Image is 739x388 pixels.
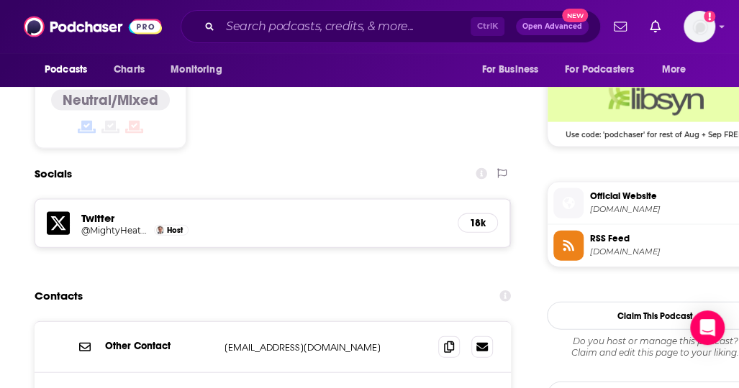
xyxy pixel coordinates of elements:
[225,341,415,354] p: [EMAIL_ADDRESS][DOMAIN_NAME]
[704,11,715,22] svg: Add a profile image
[167,226,183,235] span: Host
[644,14,666,39] a: Show notifications dropdown
[471,17,504,36] span: Ctrl K
[652,56,704,83] button: open menu
[516,18,589,35] button: Open AdvancedNew
[181,10,601,43] div: Search podcasts, credits, & more...
[35,56,106,83] button: open menu
[684,11,715,42] span: Logged in as AtriaBooks
[156,226,164,234] img: Andrew Heaton
[171,60,222,80] span: Monitoring
[45,60,87,80] span: Podcasts
[608,14,633,39] a: Show notifications dropdown
[481,60,538,80] span: For Business
[684,11,715,42] button: Show profile menu
[105,340,213,352] p: Other Contact
[35,160,72,188] h2: Socials
[522,23,582,30] span: Open Advanced
[470,217,486,229] h5: 18k
[562,9,588,22] span: New
[684,11,715,42] img: User Profile
[471,56,556,83] button: open menu
[114,60,145,80] span: Charts
[81,225,150,236] a: @MightyHeaton
[690,310,725,345] div: Open Intercom Messenger
[35,282,83,310] h2: Contacts
[565,60,634,80] span: For Podcasters
[662,60,686,80] span: More
[63,91,158,109] h4: Neutral/Mixed
[81,211,446,225] h5: Twitter
[220,15,471,38] input: Search podcasts, credits, & more...
[160,56,240,83] button: open menu
[24,13,162,40] img: Podchaser - Follow, Share and Rate Podcasts
[104,56,153,83] a: Charts
[556,56,655,83] button: open menu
